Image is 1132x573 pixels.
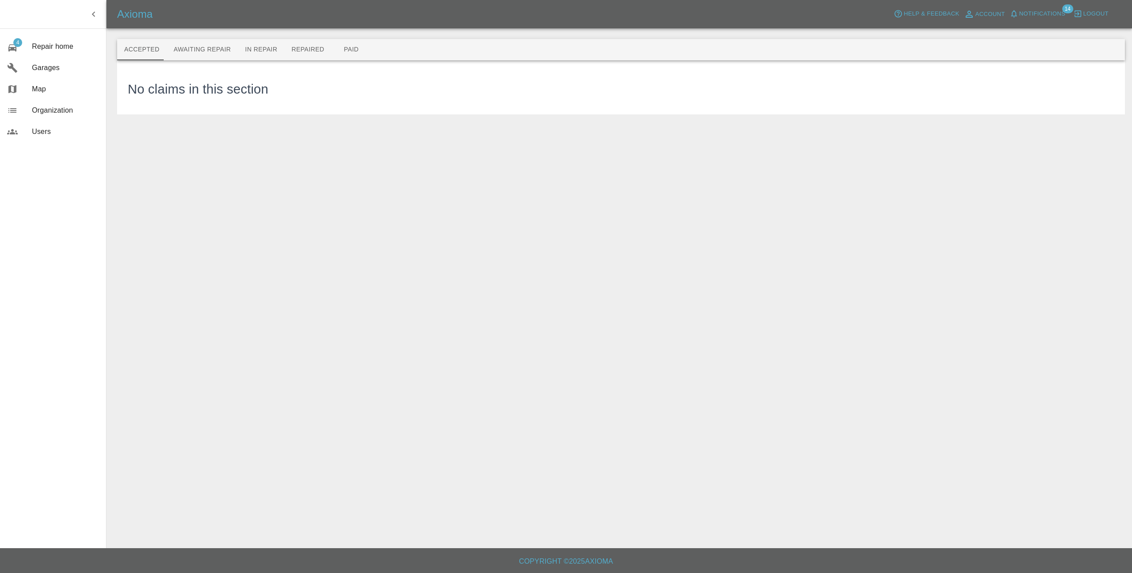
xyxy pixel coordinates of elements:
span: 14 [1062,4,1073,13]
button: Awaiting Repair [166,39,238,60]
a: Account [962,7,1007,21]
button: Logout [1071,7,1111,21]
span: Garages [32,63,99,73]
span: 4 [13,38,22,47]
span: Users [32,126,99,137]
h3: No claims in this section [128,80,268,99]
h5: Axioma [117,7,153,21]
button: Repaired [284,39,331,60]
button: Paid [331,39,371,60]
button: In Repair [238,39,285,60]
span: Help & Feedback [904,9,959,19]
span: Logout [1083,9,1108,19]
span: Notifications [1019,9,1065,19]
button: Help & Feedback [892,7,961,21]
h6: Copyright © 2025 Axioma [7,555,1125,568]
span: Map [32,84,99,94]
span: Account [975,9,1005,20]
button: Accepted [117,39,166,60]
span: Organization [32,105,99,116]
span: Repair home [32,41,99,52]
button: Notifications [1007,7,1068,21]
